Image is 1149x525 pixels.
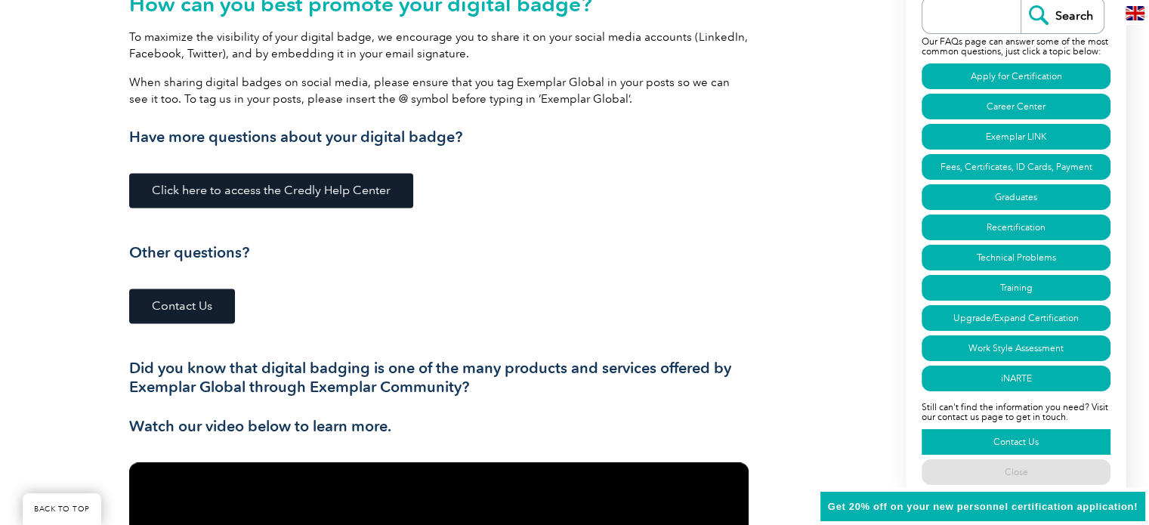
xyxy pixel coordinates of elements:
[922,366,1110,391] a: iNARTE
[129,74,749,107] p: When sharing digital badges on social media, please ensure that you tag Exemplar Global in your p...
[922,429,1110,455] a: Contact Us
[922,154,1110,180] a: Fees, Certificates, ID Cards, Payment
[922,245,1110,270] a: Technical Problems
[129,289,235,323] a: Contact Us
[23,493,101,525] a: BACK TO TOP
[152,184,391,196] span: Click here to access the Credly Help Center
[922,184,1110,210] a: Graduates
[922,63,1110,89] a: Apply for Certification
[129,29,749,62] p: To maximize the visibility of your digital badge, we encourage you to share it on your social med...
[129,243,749,262] h3: Other questions?
[152,300,212,312] span: Contact Us
[129,359,749,397] h3: Did you know that digital badging is one of the many products and services offered by Exemplar Gl...
[129,417,749,436] h3: Watch our video below to learn more.
[922,34,1110,61] p: Our FAQs page can answer some of the most common questions, just click a topic below:
[922,335,1110,361] a: Work Style Assessment
[922,94,1110,119] a: Career Center
[922,275,1110,301] a: Training
[922,394,1110,427] p: Still can't find the information you need? Visit our contact us page to get in touch.
[922,124,1110,150] a: Exemplar LINK
[828,501,1138,512] span: Get 20% off on your new personnel certification application!
[1126,6,1144,20] img: en
[922,305,1110,331] a: Upgrade/Expand Certification
[922,215,1110,240] a: Recertification
[922,459,1110,485] a: Close
[129,173,413,208] a: Click here to access the Credly Help Center
[129,128,749,147] h3: Have more questions about your digital badge?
